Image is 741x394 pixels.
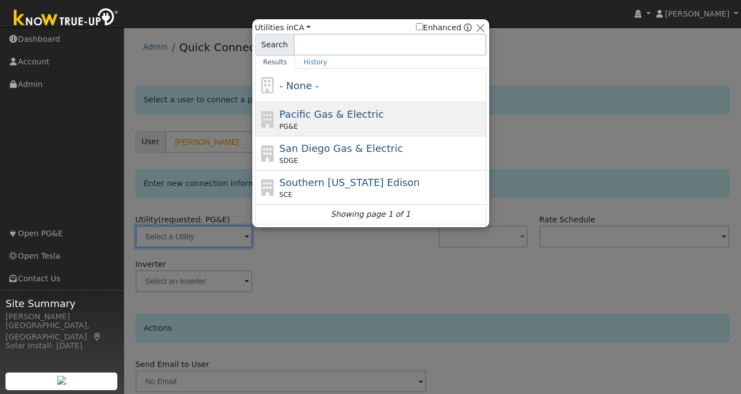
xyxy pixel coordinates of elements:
[6,311,118,322] div: [PERSON_NAME]
[416,22,462,34] label: Enhanced
[93,332,102,341] a: Map
[279,190,293,200] span: SCE
[279,108,383,120] span: Pacific Gas & Electric
[6,296,118,311] span: Site Summary
[57,376,66,385] img: retrieve
[255,34,294,56] span: Search
[279,80,318,91] span: - None -
[8,6,124,31] img: Know True-Up
[294,23,311,32] a: CA
[6,340,118,352] div: Solar Install: [DATE]
[279,177,420,188] span: Southern [US_STATE] Edison
[279,143,403,154] span: San Diego Gas & Electric
[665,9,729,18] span: [PERSON_NAME]
[416,23,423,30] input: Enhanced
[331,209,410,220] i: Showing page 1 of 1
[6,320,118,343] div: [GEOGRAPHIC_DATA], [GEOGRAPHIC_DATA]
[279,122,298,132] span: PG&E
[279,156,298,166] span: SDGE
[464,23,472,32] a: Enhanced Providers
[255,56,296,69] a: Results
[255,22,311,34] span: Utilities in
[295,56,336,69] a: History
[416,22,472,34] span: Show enhanced providers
